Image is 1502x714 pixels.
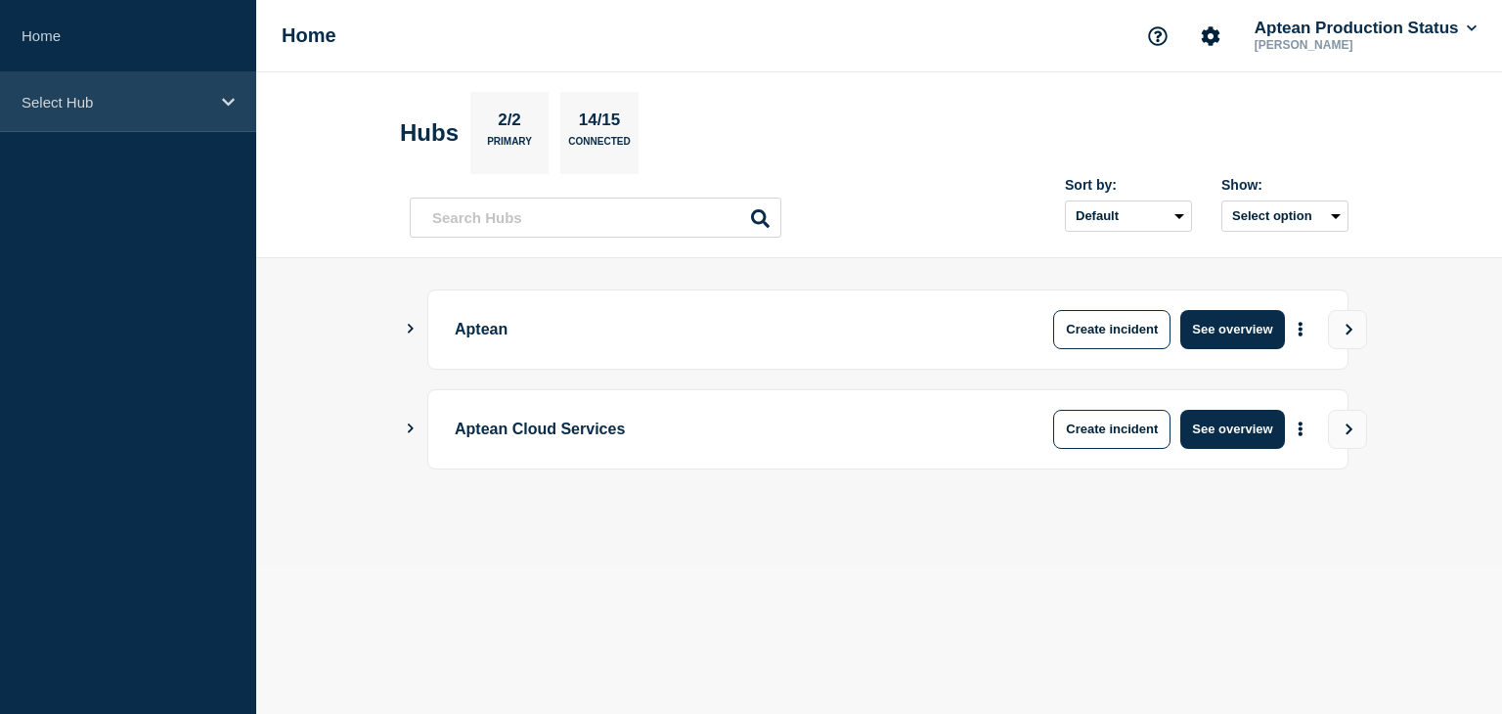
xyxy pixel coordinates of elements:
[1251,19,1480,38] button: Aptean Production Status
[1328,310,1367,349] button: View
[282,24,336,47] h1: Home
[1065,177,1192,193] div: Sort by:
[22,94,209,111] p: Select Hub
[1137,16,1178,57] button: Support
[410,198,781,238] input: Search Hubs
[1180,310,1284,349] button: See overview
[568,136,630,156] p: Connected
[1328,410,1367,449] button: View
[406,422,416,436] button: Show Connected Hubs
[1180,410,1284,449] button: See overview
[1288,411,1313,447] button: More actions
[491,111,529,136] p: 2/2
[1053,410,1171,449] button: Create incident
[1251,38,1454,52] p: [PERSON_NAME]
[1053,310,1171,349] button: Create incident
[400,119,459,147] h2: Hubs
[406,322,416,336] button: Show Connected Hubs
[1288,311,1313,347] button: More actions
[487,136,532,156] p: Primary
[1065,201,1192,232] select: Sort by
[455,410,995,449] p: Aptean Cloud Services
[1221,177,1348,193] div: Show:
[455,310,995,349] p: Aptean
[1190,16,1231,57] button: Account settings
[1221,201,1348,232] button: Select option
[571,111,628,136] p: 14/15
